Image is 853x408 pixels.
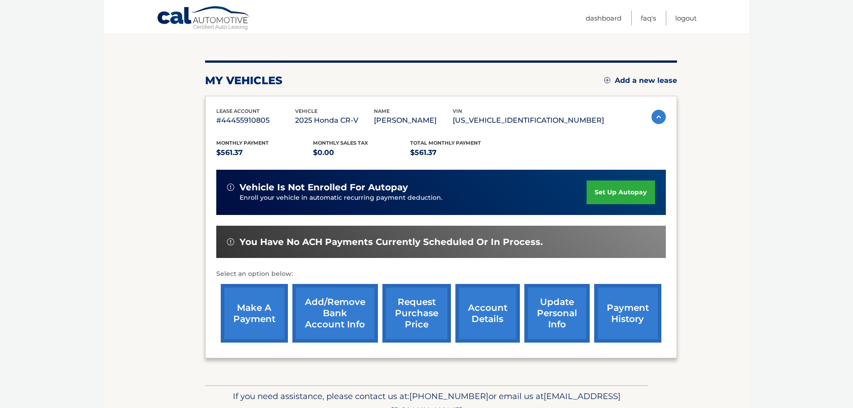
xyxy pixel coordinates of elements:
[374,114,453,127] p: [PERSON_NAME]
[295,114,374,127] p: 2025 Honda CR-V
[205,74,283,87] h2: my vehicles
[216,114,295,127] p: #44455910805
[216,146,313,159] p: $561.37
[410,140,481,146] span: Total Monthly Payment
[453,114,604,127] p: [US_VEHICLE_IDENTIFICATION_NUMBER]
[216,140,269,146] span: Monthly Payment
[524,284,590,343] a: update personal info
[586,11,622,26] a: Dashboard
[227,238,234,245] img: alert-white.svg
[221,284,288,343] a: make a payment
[374,108,390,114] span: name
[604,76,677,85] a: Add a new lease
[455,284,520,343] a: account details
[295,108,317,114] span: vehicle
[453,108,462,114] span: vin
[382,284,451,343] a: request purchase price
[216,269,666,279] p: Select an option below:
[240,193,587,203] p: Enroll your vehicle in automatic recurring payment deduction.
[409,391,489,401] span: [PHONE_NUMBER]
[157,6,251,32] a: Cal Automotive
[240,236,543,248] span: You have no ACH payments currently scheduled or in process.
[604,77,610,83] img: add.svg
[410,146,507,159] p: $561.37
[587,180,655,204] a: set up autopay
[675,11,697,26] a: Logout
[240,182,408,193] span: vehicle is not enrolled for autopay
[313,146,410,159] p: $0.00
[313,140,368,146] span: Monthly sales Tax
[594,284,661,343] a: payment history
[216,108,260,114] span: lease account
[652,110,666,124] img: accordion-active.svg
[641,11,656,26] a: FAQ's
[227,184,234,191] img: alert-white.svg
[292,284,378,343] a: Add/Remove bank account info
